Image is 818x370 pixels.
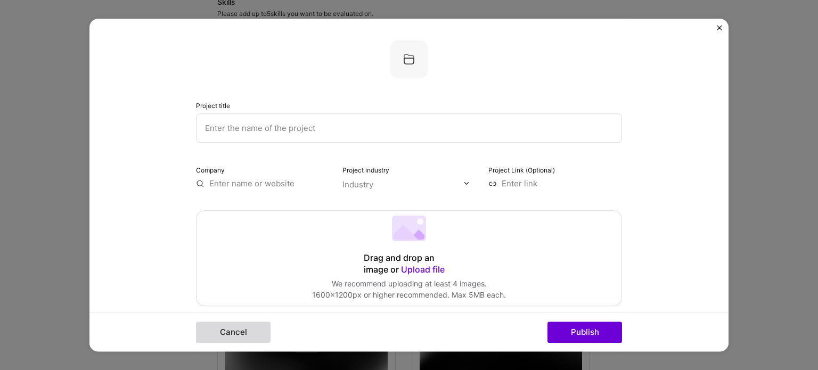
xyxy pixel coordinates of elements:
label: Company [196,166,225,174]
label: Project Link (Optional) [488,166,555,174]
span: Upload file [401,264,445,275]
input: Enter the name of the project [196,113,622,143]
label: Project industry [342,166,389,174]
button: Publish [547,322,622,343]
img: Company logo [390,40,428,78]
div: 1600x1200px or higher recommended. Max 5MB each. [312,290,506,301]
div: Drag and drop an image or Upload fileWe recommend uploading at least 4 images.1600x1200px or high... [196,210,622,306]
button: Close [717,25,722,36]
input: Enter link [488,178,622,189]
input: Enter name or website [196,178,330,189]
div: Drag and drop an image or [364,252,454,276]
div: We recommend uploading at least 4 images. [312,278,506,290]
img: drop icon [463,180,470,186]
label: Project title [196,102,230,110]
button: Cancel [196,322,271,343]
div: Industry [342,179,373,190]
